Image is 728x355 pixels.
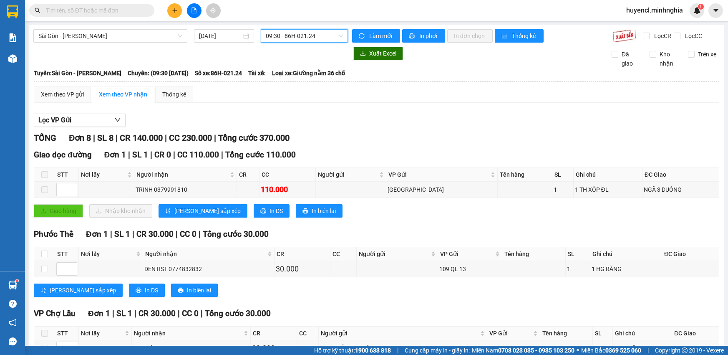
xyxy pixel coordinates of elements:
th: STT [55,327,79,340]
span: | [173,150,175,160]
span: printer [136,287,141,294]
span: Decrease Value [68,190,77,196]
span: | [116,133,118,143]
span: In DS [270,206,283,216]
span: | [199,229,201,239]
span: | [128,150,130,160]
button: syncLàm mới [352,29,400,43]
div: Thống kê [162,90,186,99]
span: VP Gửi [489,329,532,338]
span: SL 8 [97,133,113,143]
div: Xem theo VP gửi [41,90,84,99]
span: VP Chợ Lầu [34,309,76,318]
span: down [70,270,75,275]
span: sort-ascending [165,208,171,215]
span: | [165,133,167,143]
div: 1 HG RĂNG [592,264,660,274]
button: printerIn DS [254,204,290,218]
span: Cung cấp máy in - giấy in: [405,346,470,355]
span: Tổng cước 30.000 [203,229,269,239]
th: ĐC Giao [672,327,719,340]
span: down [70,190,75,195]
span: Người gửi [321,329,479,338]
div: 1 HG RĂNG [614,344,670,353]
span: Kho nhận [656,50,681,68]
span: CC 0 [180,229,196,239]
th: CC [330,247,357,261]
span: Lọc CC [682,31,703,41]
span: CC 230.000 [169,133,212,143]
div: 30.000 [276,263,329,275]
button: printerIn phơi [402,29,445,43]
span: SL 1 [116,309,132,318]
img: warehouse-icon [8,281,17,289]
button: plus [167,3,182,18]
div: 109 QL 13 [489,344,539,353]
span: CR 0 [154,150,171,160]
th: Tên hàng [498,168,552,182]
span: | [176,229,178,239]
span: In DS [145,286,158,295]
span: Nơi lấy [81,170,126,179]
th: CR [251,327,297,340]
span: | [93,133,95,143]
td: Sài Gòn [386,182,497,198]
span: Loại xe: Giường nằm 36 chỗ [272,68,345,78]
span: printer [302,208,308,215]
span: | [134,309,136,318]
div: 110.000 [261,184,314,195]
div: 30.000 [252,342,295,354]
span: | [221,150,223,160]
span: Đơn 8 [69,133,91,143]
div: DENTIST 0774832832 [144,264,273,274]
th: Ghi chú [574,168,642,182]
th: ĐC Giao [642,168,719,182]
span: Miền Bắc [581,346,641,355]
sup: 1 [16,279,18,282]
span: [PERSON_NAME] sắp xếp [50,286,116,295]
div: 1 [554,185,572,194]
th: Ghi chú [613,327,672,340]
button: file-add [187,3,202,18]
span: huyencl.minhnghia [620,5,690,15]
span: CC 0 [182,309,199,318]
span: sort-ascending [40,287,46,294]
span: Increase Value [68,263,77,269]
span: up [70,343,75,348]
span: Người nhận [136,170,228,179]
span: Increase Value [68,342,77,348]
span: Số xe: 86H-021.24 [195,68,242,78]
span: copyright [682,347,688,353]
span: printer [260,208,266,215]
span: CC 110.000 [177,150,219,160]
span: aim [210,8,216,13]
span: | [178,309,180,318]
div: TRINH 0379991810 [136,185,235,194]
td: 109 QL 13 [438,261,502,277]
span: SL 1 [114,229,130,239]
td: NGÃ 3 DUỒNG [642,182,719,198]
span: printer [178,287,184,294]
th: Ghi chú [590,247,662,261]
span: 1 [699,4,702,10]
th: SL [593,327,613,340]
span: Phước Thể [34,229,73,239]
th: Tên hàng [502,247,566,261]
strong: 1900 633 818 [355,347,391,354]
span: | [201,309,203,318]
span: In biên lai [312,206,336,216]
span: caret-down [712,7,720,14]
span: download [360,51,366,57]
span: sync [359,33,366,40]
button: sort-ascending[PERSON_NAME] sắp xếp [34,284,123,297]
span: Tổng cước 370.000 [218,133,290,143]
input: Tìm tên, số ĐT hoặc mã đơn [46,6,144,15]
span: printer [409,33,416,40]
span: Nơi lấy [81,249,134,259]
span: Người gửi [318,170,378,179]
button: aim [206,3,221,18]
span: file-add [191,8,197,13]
span: Đơn 1 [88,309,110,318]
th: CC [297,327,319,340]
th: ĐC Giao [662,247,719,261]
